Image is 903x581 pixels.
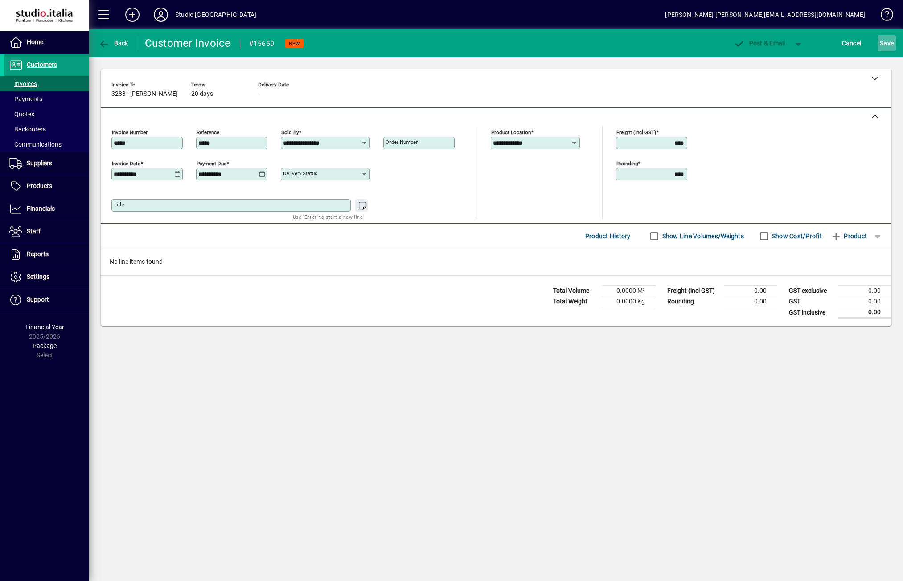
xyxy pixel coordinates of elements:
a: Payments [4,91,89,106]
mat-label: Freight (incl GST) [616,129,656,135]
td: GST exclusive [784,286,838,296]
td: GST inclusive [784,307,838,318]
button: Post & Email [729,35,790,51]
span: Settings [27,273,49,280]
span: ost & Email [734,40,785,47]
span: Backorders [9,126,46,133]
div: No line items found [101,248,891,275]
span: Package [33,342,57,349]
app-page-header-button: Back [89,35,138,51]
span: Reports [27,250,49,258]
span: Suppliers [27,160,52,167]
a: Backorders [4,122,89,137]
span: P [749,40,753,47]
button: Product History [582,228,634,244]
a: Settings [4,266,89,288]
mat-label: Rounding [616,160,638,167]
span: Products [27,182,52,189]
span: 3288 - [PERSON_NAME] [111,90,178,98]
span: Staff [27,228,41,235]
a: Financials [4,198,89,220]
span: 20 days [191,90,213,98]
a: Reports [4,243,89,266]
td: 0.0000 M³ [602,286,656,296]
span: NEW [289,41,300,46]
button: Save [878,35,896,51]
span: Financials [27,205,55,212]
td: 0.0000 Kg [602,296,656,307]
td: 0.00 [724,286,777,296]
mat-label: Invoice date [112,160,140,167]
span: - [258,90,260,98]
mat-label: Order number [386,139,418,145]
a: Suppliers [4,152,89,175]
button: Product [826,228,871,244]
span: Communications [9,141,62,148]
button: Cancel [840,35,864,51]
span: Home [27,38,43,45]
span: ave [880,36,894,50]
a: Products [4,175,89,197]
a: Quotes [4,106,89,122]
td: GST [784,296,838,307]
label: Show Cost/Profit [770,232,822,241]
span: Support [27,296,49,303]
a: Invoices [4,76,89,91]
span: Invoices [9,80,37,87]
td: Freight (incl GST) [663,286,724,296]
span: Product [831,229,867,243]
td: Total Weight [549,296,602,307]
a: Support [4,289,89,311]
mat-label: Product location [491,129,531,135]
a: Staff [4,221,89,243]
span: Back [99,40,128,47]
label: Show Line Volumes/Weights [661,232,744,241]
mat-label: Sold by [281,129,299,135]
td: 0.00 [838,307,891,318]
a: Home [4,31,89,53]
td: Total Volume [549,286,602,296]
mat-label: Reference [197,129,219,135]
div: Studio [GEOGRAPHIC_DATA] [175,8,256,22]
a: Knowledge Base [874,2,892,31]
span: S [880,40,883,47]
span: Product History [585,229,631,243]
span: Cancel [842,36,862,50]
a: Communications [4,137,89,152]
div: Customer Invoice [145,36,231,50]
button: Add [118,7,147,23]
span: Financial Year [25,323,64,331]
button: Back [96,35,131,51]
mat-label: Invoice number [112,129,148,135]
div: #15650 [249,37,275,51]
span: Payments [9,95,42,102]
button: Profile [147,7,175,23]
td: 0.00 [724,296,777,307]
mat-label: Title [114,201,124,208]
mat-label: Delivery status [283,170,317,176]
span: Customers [27,61,57,68]
mat-label: Payment due [197,160,226,167]
span: Quotes [9,110,34,118]
td: Rounding [663,296,724,307]
div: [PERSON_NAME] [PERSON_NAME][EMAIL_ADDRESS][DOMAIN_NAME] [665,8,865,22]
mat-hint: Use 'Enter' to start a new line [293,212,363,222]
td: 0.00 [838,296,891,307]
td: 0.00 [838,286,891,296]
